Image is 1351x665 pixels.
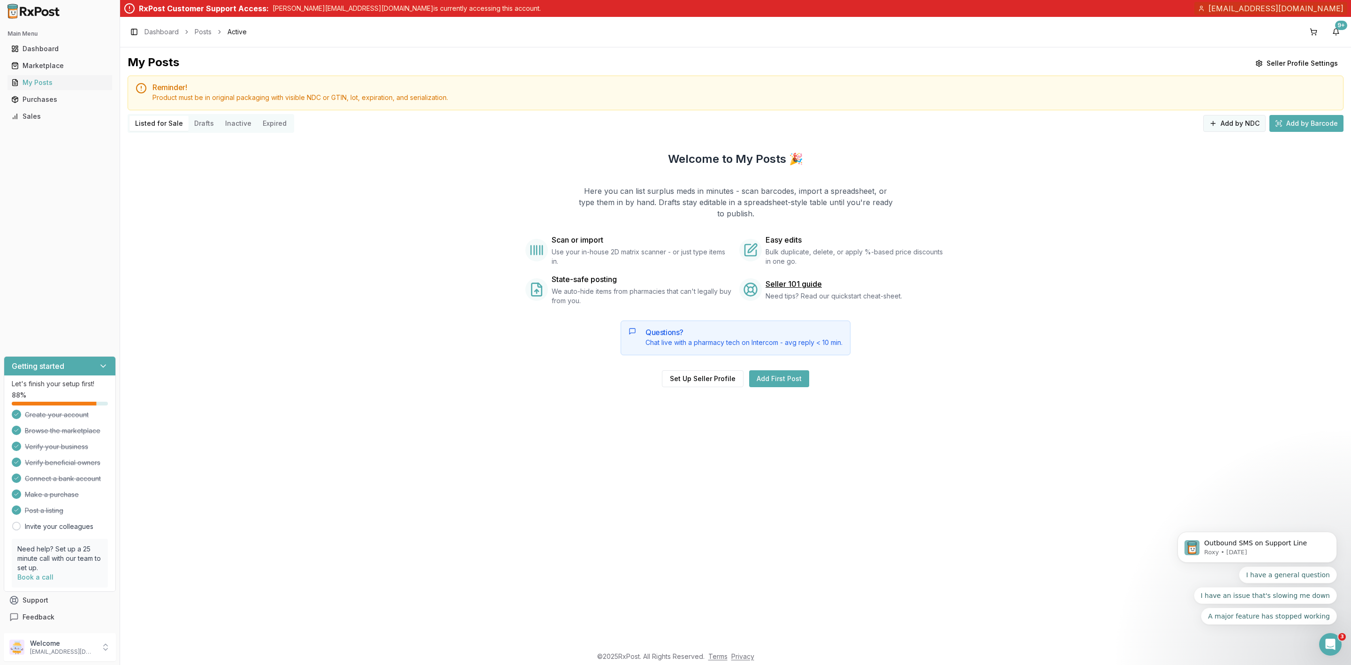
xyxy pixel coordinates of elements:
[645,338,842,347] div: Chat live with a pharmacy tech on Intercom - avg reply < 10 min.
[731,652,754,660] a: Privacy
[25,490,79,499] span: Make a purchase
[1208,3,1343,14] span: [EMAIL_ADDRESS][DOMAIN_NAME]
[8,74,112,91] a: My Posts
[228,27,247,37] span: Active
[1269,115,1343,132] button: Add by Barcode
[552,234,603,245] span: Scan or import
[4,75,116,90] button: My Posts
[4,109,116,124] button: Sales
[4,4,64,19] img: RxPost Logo
[12,390,26,400] span: 88 %
[8,91,112,108] a: Purchases
[766,234,802,245] span: Easy edits
[12,360,64,372] h3: Getting started
[1328,24,1343,39] button: 9+
[766,291,902,301] span: Need tips? Read our quickstart cheat-sheet.
[11,95,108,104] div: Purchases
[9,640,24,655] img: User avatar
[8,57,112,74] a: Marketplace
[11,44,108,54] div: Dashboard
[8,40,112,57] a: Dashboard
[1338,633,1346,641] span: 3
[4,58,116,73] button: Marketplace
[766,278,822,290] a: Seller 101 guide
[578,185,893,219] p: Here you can list surplus meds in minutes - scan barcodes, import a spreadsheet, or type them in ...
[144,27,179,37] a: Dashboard
[552,274,617,285] span: State-safe posting
[25,442,88,451] span: Verify your business
[30,639,95,648] p: Welcome
[12,379,108,389] p: Let's finish your setup first!
[11,112,108,121] div: Sales
[668,152,803,167] h2: Welcome to My Posts 🎉
[220,116,257,131] button: Inactive
[273,4,541,13] p: [PERSON_NAME][EMAIL_ADDRESS][DOMAIN_NAME] is currently accessing this account.
[662,370,744,387] button: Set Up Seller Profile
[25,426,100,436] span: Browse the marketplace
[1203,115,1266,132] button: Add by NDC
[30,648,95,656] p: [EMAIL_ADDRESS][DOMAIN_NAME]
[8,108,112,125] a: Sales
[17,544,102,573] p: Need help? Set up a 25 minute call with our team to set up.
[25,522,93,531] a: Invite your colleagues
[139,3,269,14] div: RxPost Customer Support Access:
[11,78,108,87] div: My Posts
[129,116,189,131] button: Listed for Sale
[552,247,732,266] span: Use your in-house 2D matrix scanner - or just type items in.
[1319,633,1342,656] iframe: Intercom live chat
[4,92,116,107] button: Purchases
[128,55,179,72] div: My Posts
[152,93,1336,102] div: Product must be in original packaging with visible NDC or GTIN, lot, expiration, and serialization.
[4,41,116,56] button: Dashboard
[144,27,247,37] nav: breadcrumb
[1250,55,1343,72] button: Seller Profile Settings
[1163,516,1351,640] iframe: Intercom notifications message
[17,573,53,581] a: Book a call
[257,116,292,131] button: Expired
[25,458,100,467] span: Verify beneficial owners
[25,474,101,483] span: Connect a bank account
[189,116,220,131] button: Drafts
[645,329,842,336] h5: Questions?
[4,592,116,609] button: Support
[749,370,809,387] a: Add First Post
[11,61,108,70] div: Marketplace
[708,652,728,660] a: Terms
[8,30,112,38] h2: Main Menu
[1335,21,1347,30] div: 9+
[4,609,116,626] button: Feedback
[552,287,732,306] span: We auto-hide items from pharmacies that can't legally buy from you.
[152,84,1336,91] h5: Reminder!
[25,506,63,515] span: Post a listing
[23,612,54,622] span: Feedback
[25,410,89,420] span: Create your account
[766,247,946,266] span: Bulk duplicate, delete, or apply %-based price discounts in one go.
[195,27,212,37] a: Posts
